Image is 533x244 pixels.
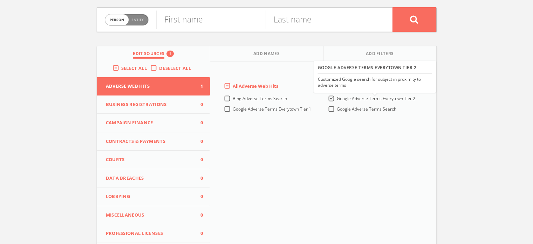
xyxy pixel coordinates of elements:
div: Google Adverse Terms Everytown Tier 2 [317,62,432,74]
span: 0 [192,156,203,163]
span: Professional Licenses [106,230,193,237]
div: 1 [166,51,173,57]
button: Business Registrations0 [97,95,210,114]
span: Edit Sources [133,51,164,59]
span: Campaign Finance [106,119,193,126]
span: Courts [106,156,193,163]
span: 0 [192,101,203,108]
span: Deselect All [159,65,191,71]
span: 0 [192,175,203,182]
span: 0 [192,138,203,145]
button: Lobbying0 [97,187,210,206]
span: Lobbying [106,193,193,200]
span: person [105,14,129,25]
span: Google Adverse Terms Search [337,106,396,112]
span: 0 [192,119,203,126]
span: Bing Adverse Terms Search [233,95,287,101]
button: Professional Licenses0 [97,224,210,243]
span: Select All [121,65,147,71]
span: Data Breaches [106,175,193,182]
span: Add Names [253,51,280,59]
button: Add Filters [323,46,436,61]
span: Contracts & Payments [106,138,193,145]
button: Adverse Web Hits1 [97,77,210,95]
span: Entity [131,17,144,22]
span: All Adverse Web Hits [233,83,278,89]
button: Contracts & Payments0 [97,132,210,151]
span: 1 [192,83,203,90]
span: 0 [192,212,203,219]
span: Business Registrations [106,101,193,108]
span: 0 [192,230,203,237]
button: Miscellaneous0 [97,206,210,225]
button: Add Names [210,46,323,61]
span: 0 [192,193,203,200]
span: Add Filters [366,51,394,59]
button: Courts0 [97,151,210,169]
span: Adverse Web Hits [106,83,193,90]
div: Customized Google search for subject in proximity to adverse terms [317,77,432,88]
button: Edit Sources1 [97,46,210,61]
button: Data Breaches0 [97,169,210,188]
span: Miscellaneous [106,212,193,219]
button: Campaign Finance0 [97,114,210,132]
span: Google Adverse Terms Everytown Tier 2 [337,95,415,101]
span: Google Adverse Terms Everytown Tier 1 [233,106,311,112]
